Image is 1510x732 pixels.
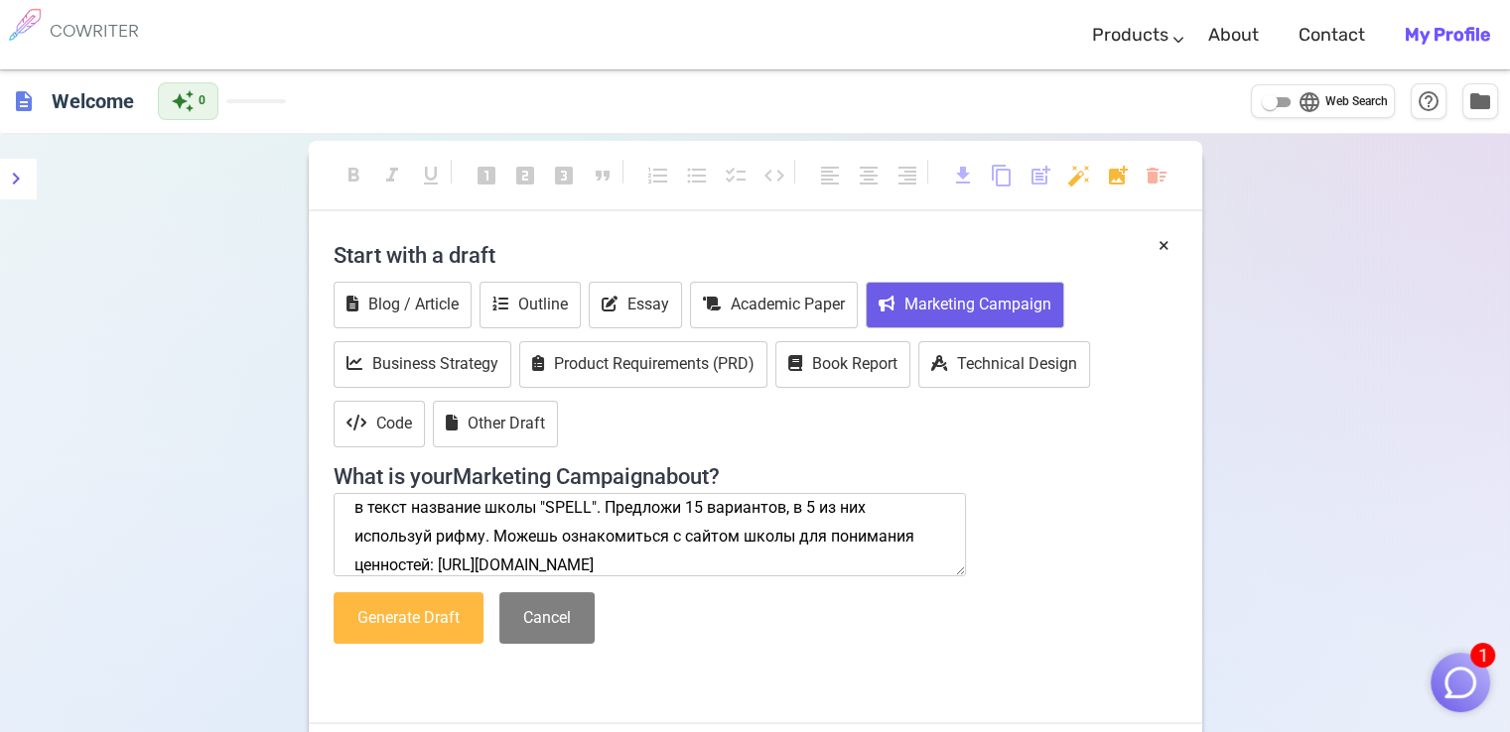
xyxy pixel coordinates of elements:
[334,452,1177,490] h4: What is your Marketing Campaign about?
[775,341,910,388] button: Book Report
[589,282,682,328] button: Essay
[1470,643,1495,668] span: 1
[1441,664,1479,701] img: Close chat
[334,341,511,388] button: Business Strategy
[44,81,142,121] h6: Click to edit title
[334,493,967,576] textarea: Создай короткий (1-3 предложения) агитационный текст для привлечения клиентов на курсы английског...
[762,164,786,187] span: code
[646,164,670,187] span: format_list_numbered
[818,164,842,187] span: format_align_left
[1468,89,1492,113] span: folder
[1431,653,1490,712] button: 1
[591,164,615,187] span: format_quote
[334,231,1177,279] h4: Start with a draft
[857,164,881,187] span: format_align_center
[724,164,748,187] span: checklist
[1067,164,1091,187] span: auto_fix_high
[1325,92,1388,112] span: Web Search
[1208,6,1259,64] a: About
[334,592,483,645] button: Generate Draft
[1411,83,1446,119] button: Help & Shortcuts
[1029,164,1052,187] span: post_add
[12,89,36,113] span: description
[513,164,537,187] span: looks_two
[1106,164,1130,187] span: add_photo_alternate
[433,401,558,447] button: Other Draft
[1092,6,1168,64] a: Products
[499,592,595,645] button: Cancel
[552,164,576,187] span: looks_3
[342,164,365,187] span: format_bold
[419,164,443,187] span: format_underlined
[1405,6,1490,64] a: My Profile
[334,401,425,447] button: Code
[1145,164,1168,187] span: delete_sweep
[918,341,1090,388] button: Technical Design
[480,282,581,328] button: Outline
[690,282,858,328] button: Academic Paper
[1405,24,1490,46] b: My Profile
[990,164,1014,187] span: content_copy
[1298,90,1321,114] span: language
[1299,6,1365,64] a: Contact
[199,91,206,111] span: 0
[1159,231,1169,260] button: ×
[475,164,498,187] span: looks_one
[1462,83,1498,119] button: Manage Documents
[866,282,1064,328] button: Marketing Campaign
[1417,89,1441,113] span: help_outline
[380,164,404,187] span: format_italic
[685,164,709,187] span: format_list_bulleted
[895,164,919,187] span: format_align_right
[519,341,767,388] button: Product Requirements (PRD)
[334,282,472,328] button: Blog / Article
[171,89,195,113] span: auto_awesome
[951,164,975,187] span: download
[50,22,139,40] h6: COWRITER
